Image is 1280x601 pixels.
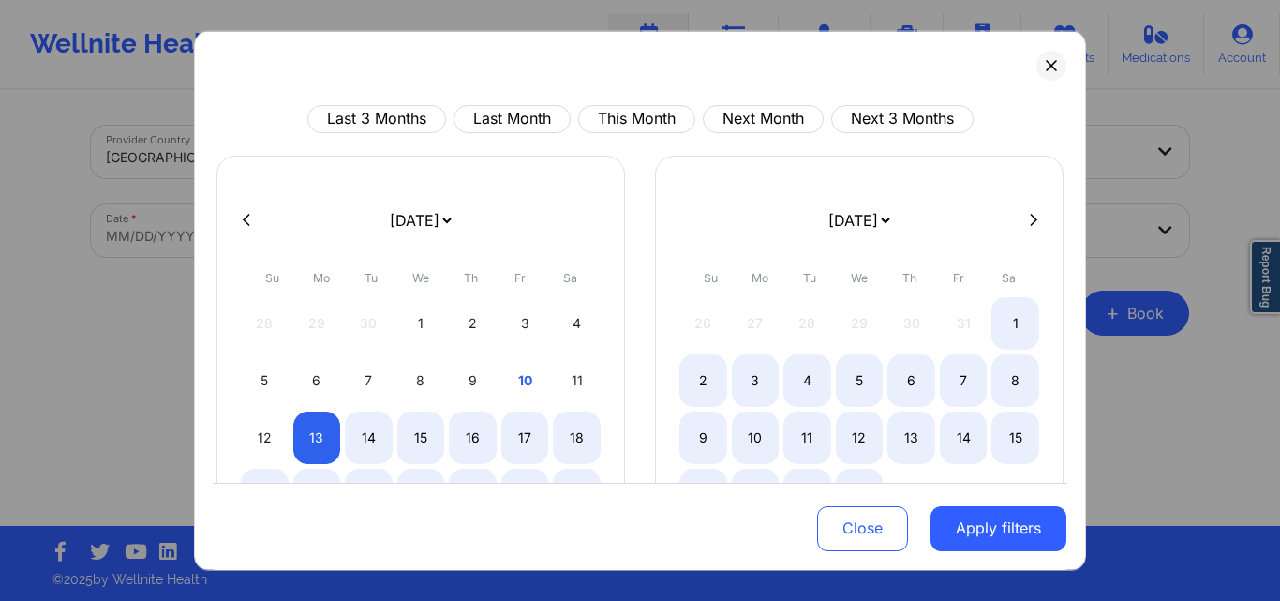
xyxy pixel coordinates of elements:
[553,411,601,463] div: Sat Oct 18 2025
[454,104,571,132] button: Last Month
[293,468,341,520] div: Mon Oct 20 2025
[902,270,916,284] abbr: Thursday
[930,506,1066,551] button: Apply filters
[704,270,718,284] abbr: Sunday
[732,468,780,520] div: Mon Nov 17 2025
[365,270,378,284] abbr: Tuesday
[553,353,601,406] div: Sat Oct 11 2025
[449,411,497,463] div: Thu Oct 16 2025
[449,296,497,349] div: Thu Oct 02 2025
[783,411,831,463] div: Tue Nov 11 2025
[501,411,549,463] div: Fri Oct 17 2025
[679,411,727,463] div: Sun Nov 09 2025
[887,411,935,463] div: Thu Nov 13 2025
[397,468,445,520] div: Wed Oct 22 2025
[836,411,884,463] div: Wed Nov 12 2025
[940,411,988,463] div: Fri Nov 14 2025
[887,353,935,406] div: Thu Nov 06 2025
[783,468,831,520] div: Tue Nov 18 2025
[1002,270,1016,284] abbr: Saturday
[991,296,1039,349] div: Sat Nov 01 2025
[679,468,727,520] div: Sun Nov 16 2025
[553,468,601,520] div: Sat Oct 25 2025
[831,104,974,132] button: Next 3 Months
[412,270,429,284] abbr: Wednesday
[553,296,601,349] div: Sat Oct 04 2025
[732,411,780,463] div: Mon Nov 10 2025
[241,411,289,463] div: Sun Oct 12 2025
[836,353,884,406] div: Wed Nov 05 2025
[991,468,1039,520] div: Sat Nov 22 2025
[307,104,446,132] button: Last 3 Months
[501,353,549,406] div: Fri Oct 10 2025
[293,411,341,463] div: Mon Oct 13 2025
[953,270,964,284] abbr: Friday
[449,468,497,520] div: Thu Oct 23 2025
[501,468,549,520] div: Fri Oct 24 2025
[313,270,330,284] abbr: Monday
[293,353,341,406] div: Mon Oct 06 2025
[265,270,279,284] abbr: Sunday
[803,270,816,284] abbr: Tuesday
[563,270,577,284] abbr: Saturday
[887,468,935,520] div: Thu Nov 20 2025
[449,353,497,406] div: Thu Oct 09 2025
[991,353,1039,406] div: Sat Nov 08 2025
[991,411,1039,463] div: Sat Nov 15 2025
[345,411,393,463] div: Tue Oct 14 2025
[241,353,289,406] div: Sun Oct 05 2025
[732,353,780,406] div: Mon Nov 03 2025
[345,353,393,406] div: Tue Oct 07 2025
[940,353,988,406] div: Fri Nov 07 2025
[501,296,549,349] div: Fri Oct 03 2025
[817,506,908,551] button: Close
[940,468,988,520] div: Fri Nov 21 2025
[514,270,526,284] abbr: Friday
[851,270,868,284] abbr: Wednesday
[578,104,695,132] button: This Month
[241,468,289,520] div: Sun Oct 19 2025
[783,353,831,406] div: Tue Nov 04 2025
[397,411,445,463] div: Wed Oct 15 2025
[397,296,445,349] div: Wed Oct 01 2025
[836,468,884,520] div: Wed Nov 19 2025
[679,353,727,406] div: Sun Nov 02 2025
[703,104,824,132] button: Next Month
[752,270,768,284] abbr: Monday
[345,468,393,520] div: Tue Oct 21 2025
[464,270,478,284] abbr: Thursday
[397,353,445,406] div: Wed Oct 08 2025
